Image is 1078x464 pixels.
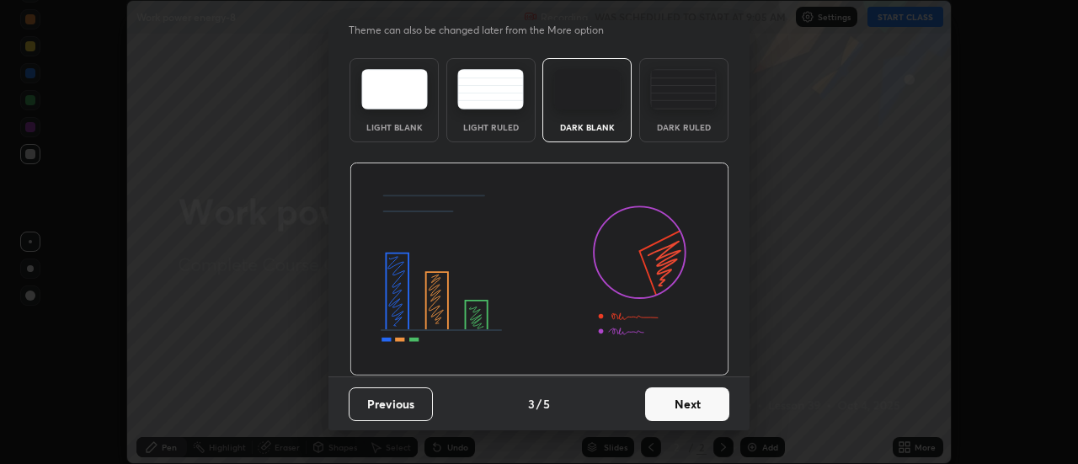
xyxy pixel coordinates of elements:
img: darkRuledTheme.de295e13.svg [650,69,717,109]
div: Light Ruled [457,123,525,131]
button: Previous [349,387,433,421]
h4: / [536,395,542,413]
img: lightTheme.e5ed3b09.svg [361,69,428,109]
button: Next [645,387,729,421]
img: darkThemeBanner.d06ce4a2.svg [350,163,729,376]
h4: 5 [543,395,550,413]
img: darkTheme.f0cc69e5.svg [554,69,621,109]
h4: 3 [528,395,535,413]
div: Dark Ruled [650,123,718,131]
div: Light Blank [360,123,428,131]
img: lightRuledTheme.5fabf969.svg [457,69,524,109]
p: Theme can also be changed later from the More option [349,23,622,38]
div: Dark Blank [553,123,621,131]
